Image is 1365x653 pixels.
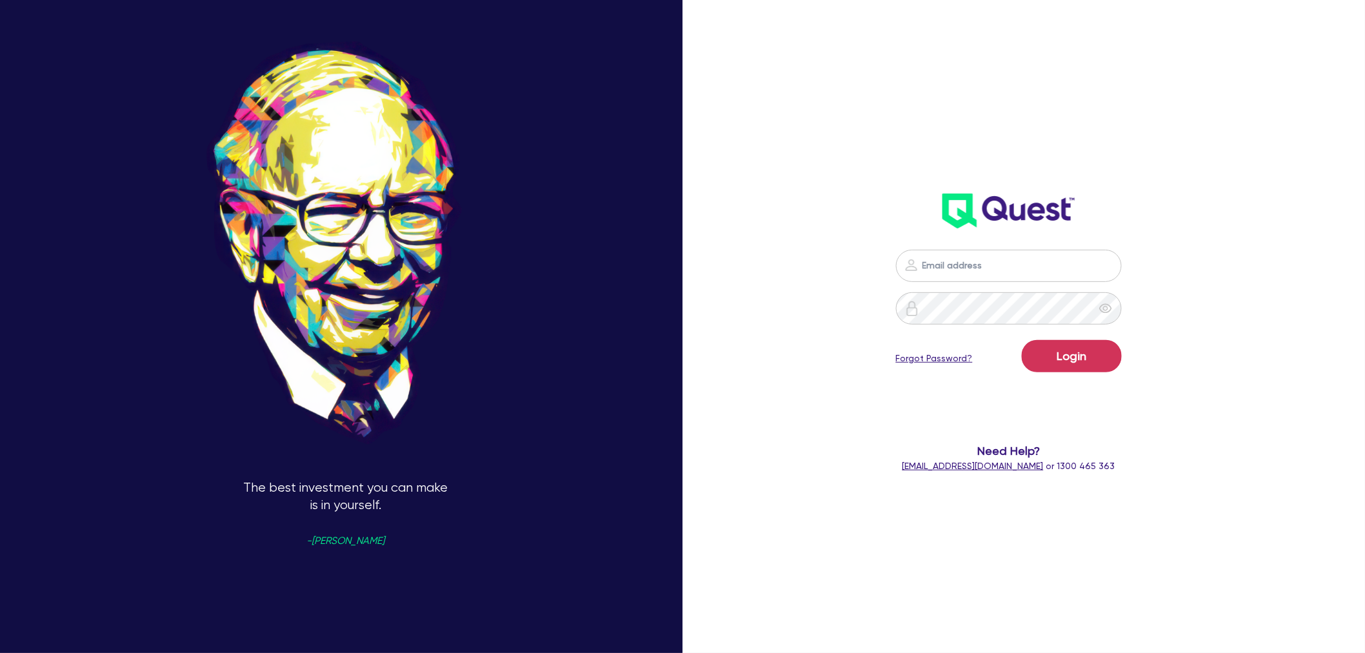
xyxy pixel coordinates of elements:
span: or 1300 465 363 [902,461,1115,471]
img: icon-password [904,257,919,273]
a: Forgot Password? [896,352,973,365]
span: eye [1099,302,1112,315]
img: wH2k97JdezQIQAAAABJRU5ErkJggg== [942,194,1075,228]
span: -[PERSON_NAME] [307,536,385,546]
img: icon-password [904,301,920,316]
input: Email address [896,250,1122,282]
a: [EMAIL_ADDRESS][DOMAIN_NAME] [902,461,1044,471]
button: Login [1022,340,1122,372]
span: Need Help? [823,442,1194,459]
